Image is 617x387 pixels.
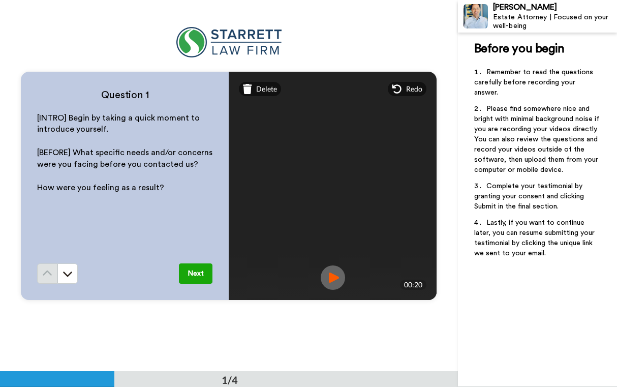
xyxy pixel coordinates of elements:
span: Remember to read the questions carefully before recording your answer. [474,69,595,96]
button: Next [179,263,212,284]
span: [INTRO] Begin by taking a quick moment to introduce yourself. [37,114,202,134]
span: Delete [256,84,277,94]
span: How were you feeling as a result? [37,184,164,192]
img: Profile Image [464,4,488,28]
div: [PERSON_NAME] [493,3,616,12]
div: 00:20 [400,280,426,290]
span: Please find somewhere nice and bright with minimal background noise if you are recording your vid... [474,105,601,173]
div: Redo [388,82,426,96]
span: Lastly, if you want to continue later, you can resume submitting your testimonial by clicking the... [474,219,597,257]
div: 1/4 [205,373,254,387]
span: [BEFORE] What specific needs and/or concerns were you facing before you contacted us? [37,148,214,168]
h4: Question 1 [37,88,212,102]
span: Before you begin [474,43,564,55]
span: Complete your testimonial by granting your consent and clicking Submit in the final section. [474,183,586,210]
div: Estate Attorney | Focused on your well-being [493,13,616,31]
span: Redo [406,84,422,94]
img: ic_record_play.svg [321,265,345,290]
div: Delete [239,82,281,96]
